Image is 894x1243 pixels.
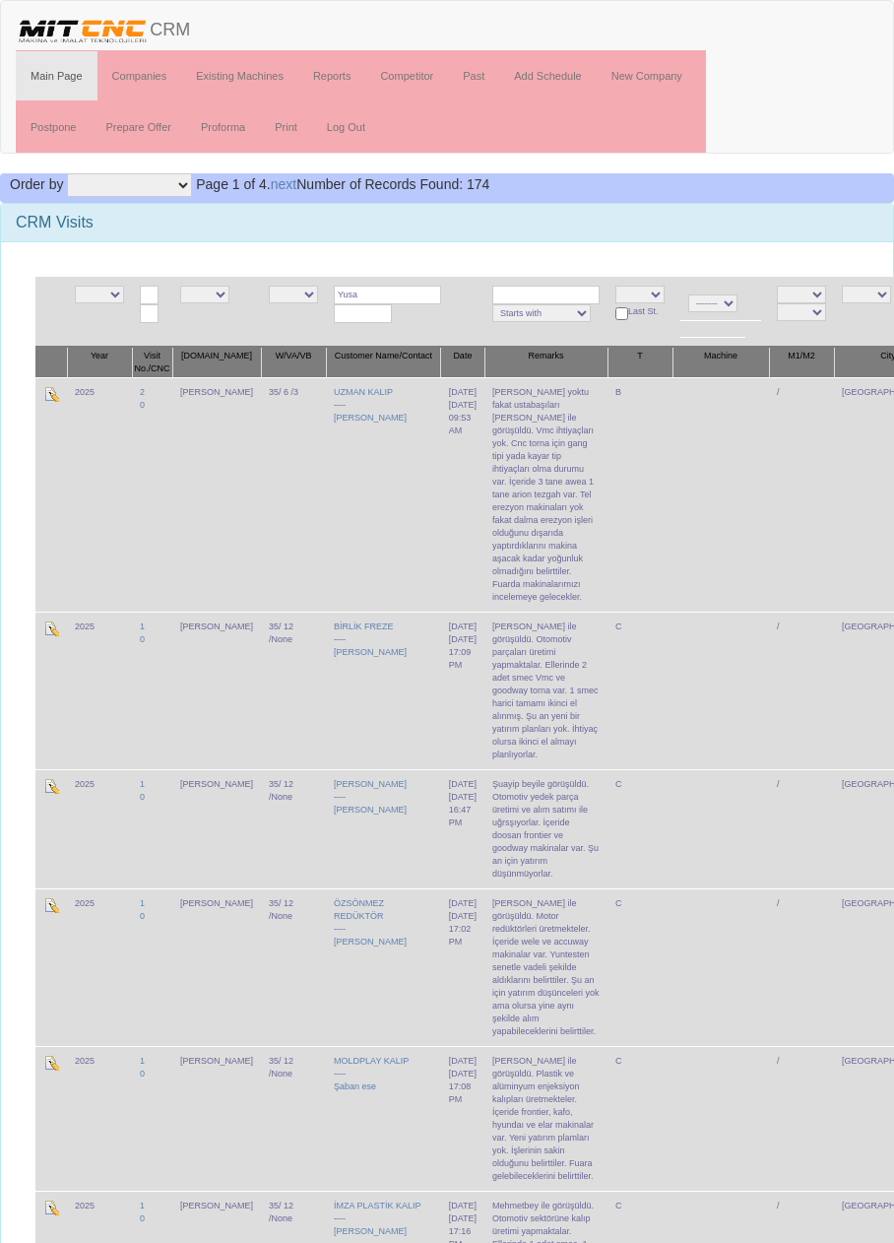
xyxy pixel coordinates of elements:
[43,1055,59,1071] img: Edit
[140,1056,145,1066] a: 1
[484,612,607,769] td: [PERSON_NAME] ile görüşüldü. Otomotiv parçaları üretimi yapmaktalar. Ellerinde 2 adet smec Vmc ve...
[607,612,672,769] td: C
[607,277,672,347] td: Last St.
[140,621,145,631] a: 1
[607,377,672,612] td: B
[140,779,145,789] a: 1
[261,612,326,769] td: 35/ 12 /None
[499,51,597,100] a: Add Schedule
[334,898,384,921] a: ÖZSÖNMEZ REDÜKTÖR
[769,769,834,888] td: /
[16,16,150,45] img: header.png
[441,377,484,612] td: [DATE]
[43,621,59,636] img: Edit
[334,1201,421,1210] a: İMZA PLASTİK KALIP
[261,888,326,1046] td: 35/ 12 /None
[140,1069,145,1079] a: 0
[261,769,326,888] td: 35/ 12 /None
[16,51,97,100] a: Main Page
[140,792,145,802] a: 0
[172,769,261,888] td: [PERSON_NAME]
[769,1046,834,1191] td: /
[365,51,448,100] a: Competitor
[43,897,59,913] img: Edit
[334,413,407,423] a: [PERSON_NAME]
[97,51,182,100] a: Companies
[43,778,59,794] img: Edit
[67,888,132,1046] td: 2025
[140,1213,145,1223] a: 0
[448,51,499,100] a: Past
[607,1046,672,1191] td: C
[172,612,261,769] td: [PERSON_NAME]
[334,1081,376,1091] a: Şaban ese
[140,634,145,644] a: 0
[140,1201,145,1210] a: 1
[1,1,205,50] a: CRM
[449,1068,477,1106] div: [DATE] 17:08 PM
[196,176,271,192] span: Page 1 of 4.
[67,1046,132,1191] td: 2025
[140,898,145,908] a: 1
[607,888,672,1046] td: C
[484,377,607,612] td: [PERSON_NAME] yoktu fakat ustabaşıları [PERSON_NAME] ile görüşüldü. Vmc ihtiyaçları yok. Cnc torn...
[16,102,91,152] a: Postpone
[334,647,407,657] a: [PERSON_NAME]
[326,377,441,612] td: ----
[271,176,296,192] a: next
[334,387,393,397] a: UZMAN KALIP
[326,347,441,378] th: Customer Name/Contact
[181,51,298,100] a: Existing Machines
[334,1056,409,1066] a: MOLDPLAY KALIP
[186,102,260,152] a: Proforma
[312,102,380,152] a: Log Out
[441,612,484,769] td: [DATE]
[261,347,326,378] th: W/VA/VB
[261,1046,326,1191] td: 35/ 12 /None
[326,1046,441,1191] td: ----
[172,888,261,1046] td: [PERSON_NAME]
[16,214,878,231] h3: CRM Visits
[484,888,607,1046] td: [PERSON_NAME] ile görüşüldü. Motor redüktörleri üretmekteler. İçeride wele ve accuway makinalar v...
[172,377,261,612] td: [PERSON_NAME]
[441,347,484,378] th: Date
[43,386,59,402] img: Edit
[326,612,441,769] td: ----
[449,399,477,437] div: [DATE] 09:53 AM
[260,102,312,152] a: Print
[196,176,489,192] span: Number of Records Found: 174
[441,888,484,1046] td: [DATE]
[607,769,672,888] td: C
[326,769,441,888] td: ----
[91,102,185,152] a: Prepare Offer
[484,1046,607,1191] td: [PERSON_NAME] ile görüşüldü. Plastik ve alüminyum enjeksiyon kalıpları üretmekteler. İçeride fron...
[449,910,477,949] div: [DATE] 17:02 PM
[672,347,769,378] th: Machine
[67,769,132,888] td: 2025
[484,769,607,888] td: Şuayip beyile görüşüldü. Otomotiv yedek parça üretimi ve alım satımı ile uğrsşıyorlar. İçeride do...
[449,633,477,672] div: [DATE] 17:09 PM
[607,347,672,378] th: T
[484,347,607,378] th: Remarks
[769,347,834,378] th: M1/M2
[67,377,132,612] td: 2025
[449,791,477,829] div: [DATE] 16:47 PM
[140,400,145,410] a: 0
[326,888,441,1046] td: ----
[334,937,407,947] a: [PERSON_NAME]
[769,888,834,1046] td: /
[140,911,145,921] a: 0
[769,377,834,612] td: /
[67,612,132,769] td: 2025
[769,612,834,769] td: /
[441,1046,484,1191] td: [DATE]
[441,769,484,888] td: [DATE]
[67,347,132,378] th: Year
[132,347,172,378] th: Visit No./CNC
[334,805,407,815] a: [PERSON_NAME]
[172,1046,261,1191] td: [PERSON_NAME]
[334,779,407,789] a: [PERSON_NAME]
[140,387,145,397] a: 2
[597,51,697,100] a: New Company
[334,621,394,631] a: BİRLİK FREZE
